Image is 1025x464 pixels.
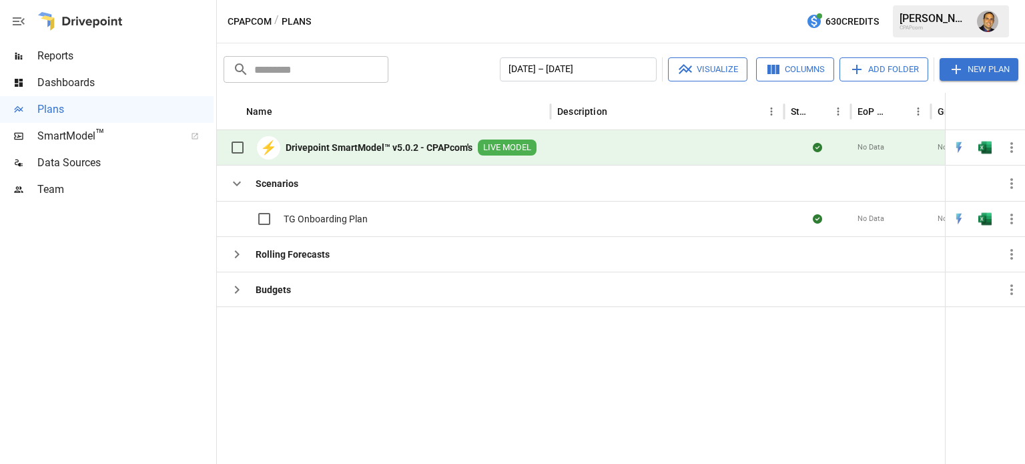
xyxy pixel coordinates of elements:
[668,57,747,81] button: Visualize
[274,13,279,30] div: /
[1006,102,1025,121] button: Sort
[858,214,884,224] span: No Data
[257,136,280,160] div: ⚡
[952,141,966,154] img: quick-edit-flash.b8aec18c.svg
[256,177,298,190] b: Scenarios
[246,106,272,117] div: Name
[813,141,822,154] div: Sync complete
[801,9,884,34] button: 630Credits
[256,283,291,296] b: Budgets
[813,212,822,226] div: Sync complete
[938,214,964,224] span: No Data
[37,128,176,144] span: SmartModel
[37,182,214,198] span: Team
[256,248,330,261] b: Rolling Forecasts
[762,102,781,121] button: Description column menu
[274,102,292,121] button: Sort
[37,48,214,64] span: Reports
[952,212,966,226] img: quick-edit-flash.b8aec18c.svg
[284,212,368,226] span: TG Onboarding Plan
[500,57,657,81] button: [DATE] – [DATE]
[37,101,214,118] span: Plans
[890,102,909,121] button: Sort
[952,212,966,226] div: Open in Quick Edit
[829,102,847,121] button: Status column menu
[909,102,928,121] button: EoP Cash column menu
[810,102,829,121] button: Sort
[286,141,472,154] b: Drivepoint SmartModel™ v5.0.2 - CPAPcom's
[37,75,214,91] span: Dashboards
[969,3,1006,40] button: Tom Gatto
[839,57,928,81] button: Add Folder
[858,106,889,117] div: EoP Cash
[95,126,105,143] span: ™
[858,142,884,153] span: No Data
[978,141,992,154] div: Open in Excel
[791,106,809,117] div: Status
[609,102,627,121] button: Sort
[978,141,992,154] img: g5qfjXmAAAAABJRU5ErkJggg==
[756,57,834,81] button: Columns
[938,142,964,153] span: No Data
[900,12,969,25] div: [PERSON_NAME]
[938,106,982,117] div: Gross Sales
[978,212,992,226] img: g5qfjXmAAAAABJRU5ErkJggg==
[952,141,966,154] div: Open in Quick Edit
[977,11,998,32] img: Tom Gatto
[978,212,992,226] div: Open in Excel
[825,13,879,30] span: 630 Credits
[557,106,607,117] div: Description
[478,142,537,154] span: LIVE MODEL
[900,25,969,31] div: CPAPcom
[37,155,214,171] span: Data Sources
[228,13,272,30] button: CPAPcom
[940,58,1018,81] button: New Plan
